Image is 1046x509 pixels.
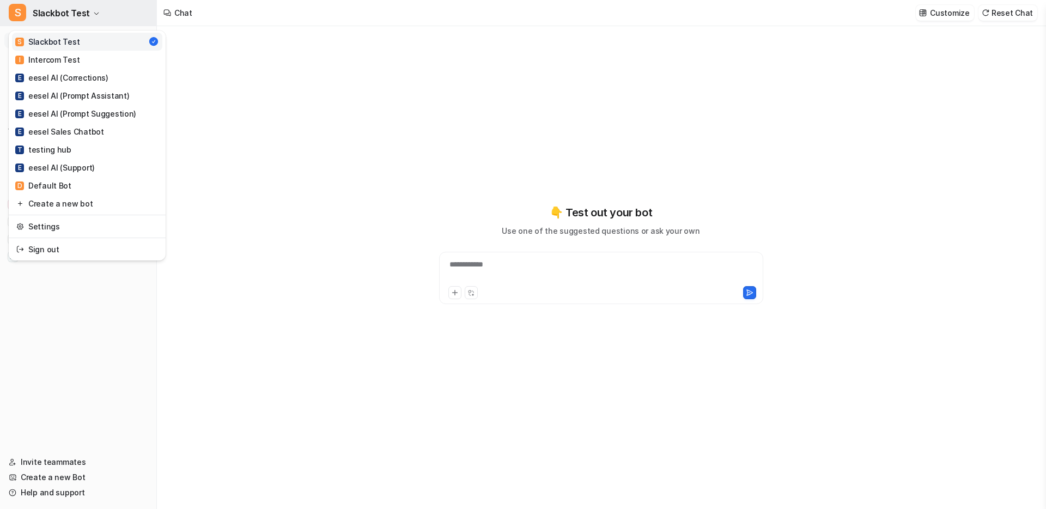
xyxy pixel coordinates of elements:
div: eesel AI (Corrections) [15,72,108,83]
div: testing hub [15,144,71,155]
div: Intercom Test [15,54,80,65]
span: D [15,181,24,190]
a: Create a new bot [12,195,162,213]
img: reset [16,244,24,255]
a: Sign out [12,240,162,258]
span: T [15,146,24,154]
div: eesel Sales Chatbot [15,126,104,137]
div: SSlackbot Test [9,31,166,260]
div: Default Bot [15,180,71,191]
span: I [15,56,24,64]
span: E [15,92,24,100]
span: S [9,4,26,21]
div: eesel AI (Prompt Suggestion) [15,108,136,119]
span: E [15,128,24,136]
img: reset [16,198,24,209]
span: E [15,110,24,118]
div: Slackbot Test [15,36,80,47]
div: eesel AI (Support) [15,162,95,173]
span: S [15,38,24,46]
span: E [15,74,24,82]
span: Slackbot Test [33,5,90,21]
a: Settings [12,217,162,235]
div: eesel AI (Prompt Assistant) [15,90,129,101]
img: reset [16,221,24,232]
span: E [15,163,24,172]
